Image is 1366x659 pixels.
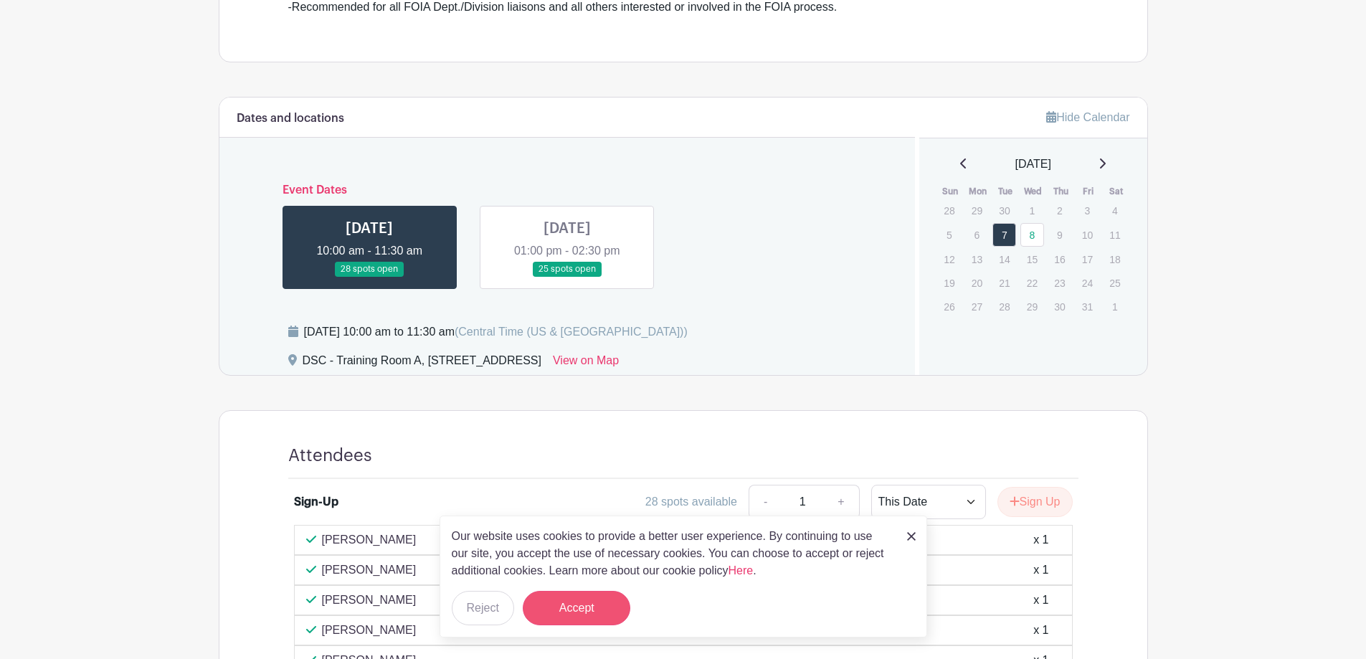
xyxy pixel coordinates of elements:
[1103,295,1127,318] p: 1
[303,352,541,375] div: DSC - Training Room A, [STREET_ADDRESS]
[992,223,1016,247] a: 7
[1020,223,1044,247] a: 8
[1047,184,1075,199] th: Thu
[907,532,916,541] img: close_button-5f87c8562297e5c2d7936805f587ecaba9071eb48480494691a3f1689db116b3.svg
[322,622,417,639] p: [PERSON_NAME]
[1076,272,1099,294] p: 24
[1076,224,1099,246] p: 10
[1048,272,1071,294] p: 23
[304,323,688,341] div: [DATE] 10:00 am to 11:30 am
[523,591,630,625] button: Accept
[965,224,989,246] p: 6
[1103,224,1127,246] p: 11
[937,248,961,270] p: 12
[937,295,961,318] p: 26
[1103,199,1127,222] p: 4
[452,528,892,579] p: Our website uses cookies to provide a better user experience. By continuing to use our site, you ...
[937,272,961,294] p: 19
[965,295,989,318] p: 27
[294,493,338,511] div: Sign-Up
[936,184,964,199] th: Sun
[1076,248,1099,270] p: 17
[997,487,1073,517] button: Sign Up
[937,199,961,222] p: 28
[288,445,372,466] h4: Attendees
[1046,111,1129,123] a: Hide Calendar
[992,199,1016,222] p: 30
[1020,184,1048,199] th: Wed
[1020,272,1044,294] p: 22
[1076,199,1099,222] p: 3
[964,184,992,199] th: Mon
[992,248,1016,270] p: 14
[1033,561,1048,579] div: x 1
[965,248,989,270] p: 13
[1033,622,1048,639] div: x 1
[1015,156,1051,173] span: [DATE]
[1048,199,1071,222] p: 2
[823,485,859,519] a: +
[937,224,961,246] p: 5
[322,561,417,579] p: [PERSON_NAME]
[1048,248,1071,270] p: 16
[1033,531,1048,549] div: x 1
[965,199,989,222] p: 29
[322,531,417,549] p: [PERSON_NAME]
[1020,295,1044,318] p: 29
[1048,295,1071,318] p: 30
[1033,592,1048,609] div: x 1
[1076,295,1099,318] p: 31
[1048,224,1071,246] p: 9
[1103,248,1127,270] p: 18
[1103,272,1127,294] p: 25
[455,326,688,338] span: (Central Time (US & [GEOGRAPHIC_DATA]))
[965,272,989,294] p: 20
[1020,248,1044,270] p: 15
[1020,199,1044,222] p: 1
[322,592,417,609] p: [PERSON_NAME]
[1075,184,1103,199] th: Fri
[1102,184,1130,199] th: Sat
[237,112,344,125] h6: Dates and locations
[992,295,1016,318] p: 28
[992,184,1020,199] th: Tue
[271,184,864,197] h6: Event Dates
[729,564,754,577] a: Here
[992,272,1016,294] p: 21
[452,591,514,625] button: Reject
[749,485,782,519] a: -
[553,352,619,375] a: View on Map
[645,493,737,511] div: 28 spots available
